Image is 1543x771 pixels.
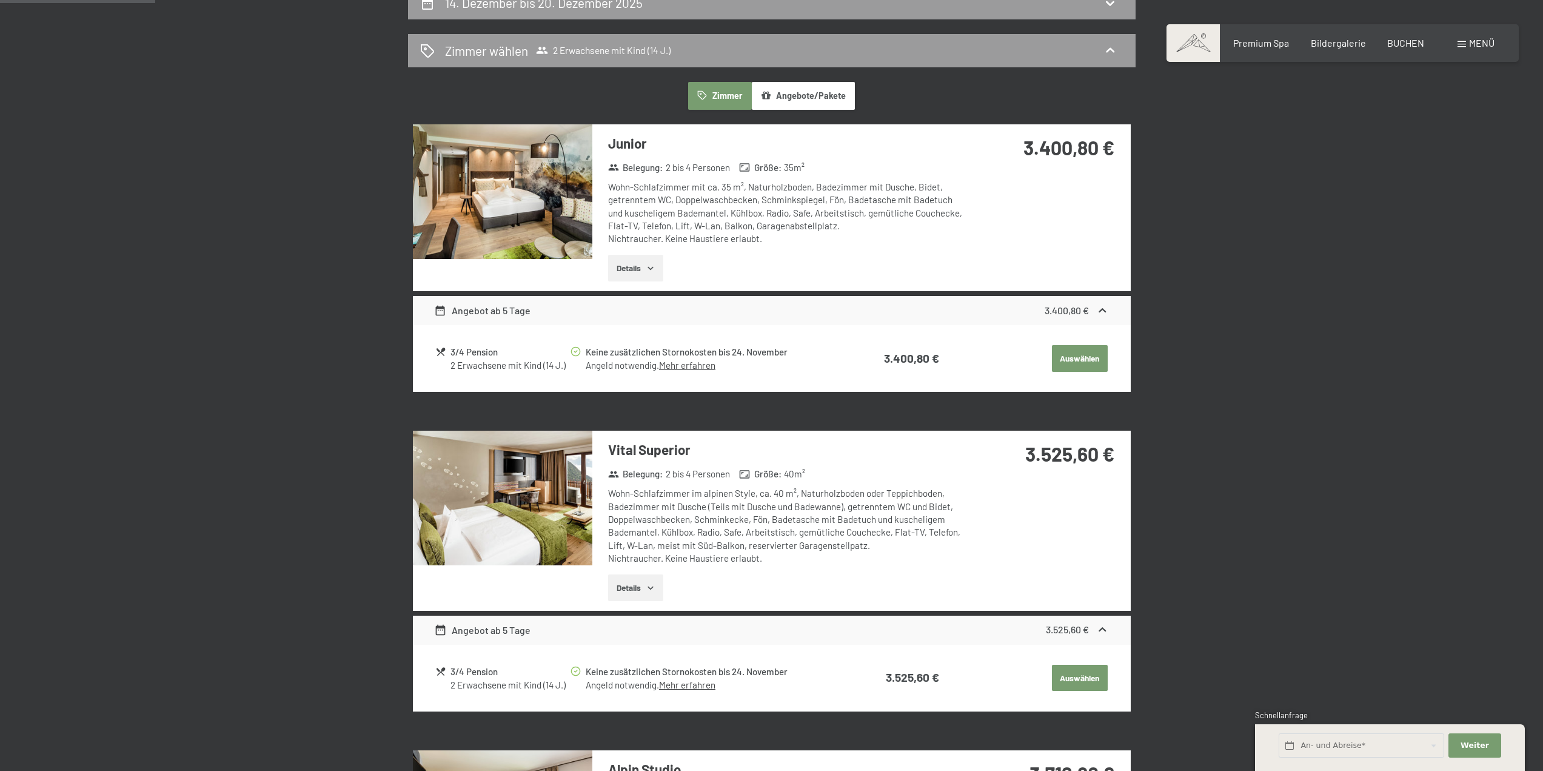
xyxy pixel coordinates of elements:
button: Angebote/Pakete [752,82,855,110]
h3: Junior [608,134,969,153]
div: 3/4 Pension [450,665,569,679]
span: 35 m² [784,161,805,174]
a: BUCHEN [1387,37,1424,49]
span: Menü [1469,37,1494,49]
strong: Belegung : [608,468,663,480]
button: Auswählen [1052,665,1108,692]
div: 3/4 Pension [450,345,569,359]
strong: 3.400,80 € [1023,136,1114,159]
a: Premium Spa [1233,37,1289,49]
div: Keine zusätzlichen Stornokosten bis 24. November [586,345,838,359]
span: 40 m² [784,468,805,480]
button: Details [608,574,663,601]
strong: 3.400,80 € [884,351,939,365]
div: Angebot ab 5 Tage3.525,60 € [413,616,1131,645]
div: 2 Erwachsene mit Kind (14 J.) [450,679,569,692]
strong: Größe : [739,468,782,480]
div: Angeld notwendig. [586,679,838,692]
strong: Größe : [739,161,782,174]
h3: Vital Superior [608,440,969,459]
span: 2 bis 4 Personen [666,161,730,174]
div: Wohn-Schlafzimmer mit ca. 35 m², Naturholzboden, Badezimmer mit Dusche, Bidet, getrenntem WC, Dop... [608,181,969,245]
span: 2 bis 4 Personen [666,468,730,480]
div: Angebot ab 5 Tage [434,303,531,318]
span: Weiter [1461,740,1489,751]
div: Keine zusätzlichen Stornokosten bis 24. November [586,665,838,679]
strong: Belegung : [608,161,663,174]
img: mss_renderimg.php [413,124,592,259]
strong: 3.525,60 € [1025,442,1114,465]
a: Mehr erfahren [659,679,715,690]
button: Zimmer [688,82,751,110]
div: Angeld notwendig. [586,359,838,372]
button: Weiter [1448,733,1501,758]
a: Mehr erfahren [659,360,715,371]
h2: Zimmer wählen [445,42,528,59]
span: Schnellanfrage [1255,710,1308,720]
button: Auswählen [1052,345,1108,372]
button: Details [608,255,663,281]
strong: 3.525,60 € [886,670,939,684]
strong: 3.400,80 € [1045,305,1089,316]
strong: 3.525,60 € [1046,624,1089,635]
div: Angebot ab 5 Tage3.400,80 € [413,296,1131,325]
img: mss_renderimg.php [413,431,592,565]
div: Angebot ab 5 Tage [434,623,531,638]
span: 2 Erwachsene mit Kind (14 J.) [536,44,671,56]
div: 2 Erwachsene mit Kind (14 J.) [450,359,569,372]
a: Bildergalerie [1311,37,1366,49]
div: Wohn-Schlafzimmer im alpinen Style, ca. 40 m², Naturholzboden oder Teppichboden, Badezimmer mit D... [608,487,969,565]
